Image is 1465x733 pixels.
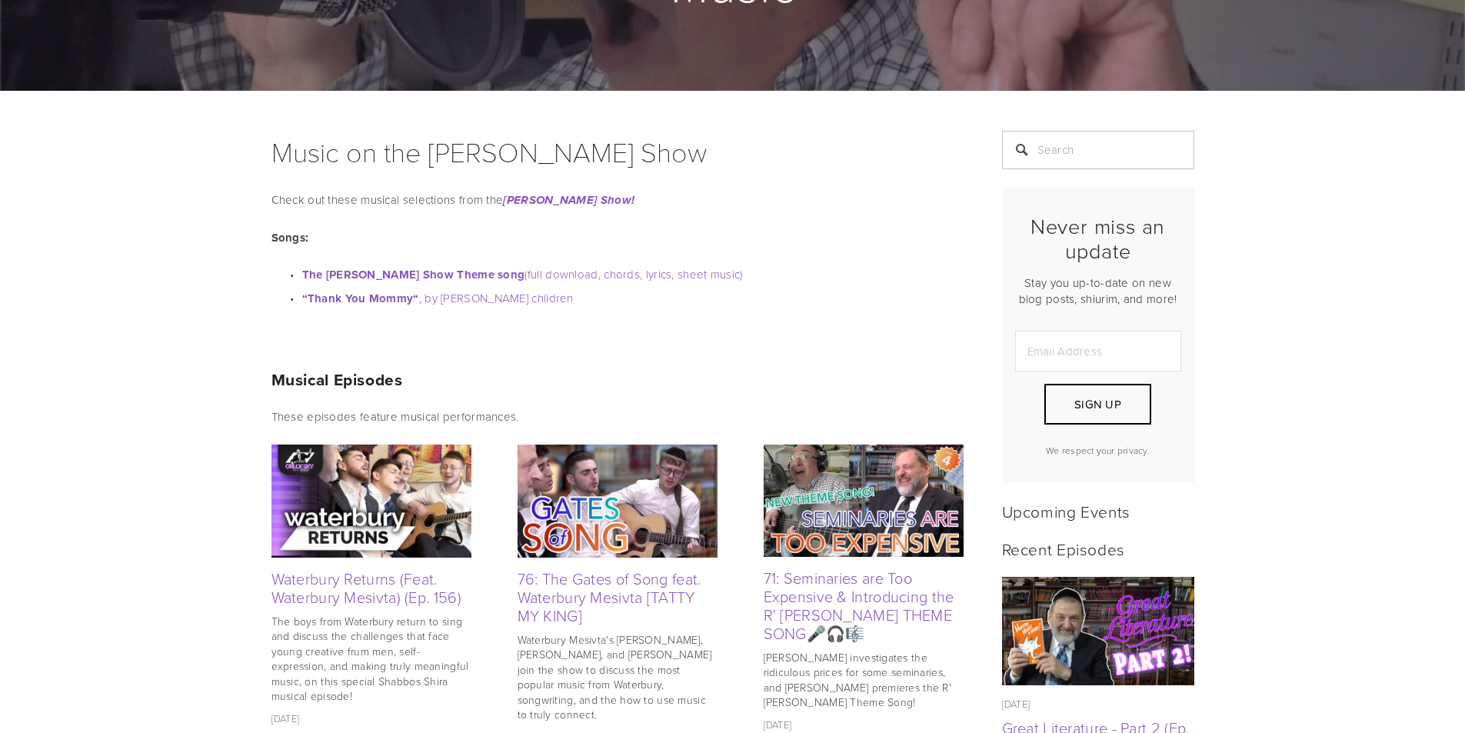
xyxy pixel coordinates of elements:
[271,368,403,391] strong: Musical Episodes
[271,568,461,608] a: Waterbury Returns (Feat. Waterbury Mesivta) (Ep. 156)
[764,650,964,710] p: [PERSON_NAME] investigates the ridiculous prices for some seminaries, and [PERSON_NAME] premieres...
[302,290,419,307] strong: “Thank You Mommy“
[1015,331,1181,371] input: Email Address
[302,290,574,306] a: “Thank You Mommy“, by [PERSON_NAME] children
[302,266,525,283] strong: The [PERSON_NAME] Show Theme song
[1001,577,1194,685] img: Great Literature - Part 2 (Ep. 294)
[302,266,743,282] a: The [PERSON_NAME] Show Theme song(full download, chords, lyrics, sheet music)
[271,191,964,210] p: Check out these musical selections from the
[1074,396,1121,412] span: Sign Up
[518,445,718,557] img: 76: The Gates of Song feat. Waterbury Mesivta [TATTY MY KING]
[518,568,701,626] a: 76: The Gates of Song feat. Waterbury Mesivta [TATTY MY KING]
[764,445,964,557] img: 71: Seminaries are Too Expensive &amp; Introducing the R' ORLOFSKY THEME SONG🎤🎧🎼
[503,192,634,208] a: [PERSON_NAME] Show!
[271,408,964,426] p: These episodes feature musical performances.
[764,567,954,644] a: 71: Seminaries are Too Expensive & Introducing the R' [PERSON_NAME] THEME SONG🎤🎧🎼
[1015,214,1181,264] h2: Never miss an update
[271,711,300,725] time: [DATE]
[1002,501,1194,521] h2: Upcoming Events
[503,194,634,208] em: [PERSON_NAME] Show!
[271,229,309,246] strong: Songs:
[1044,384,1150,425] button: Sign Up
[1015,275,1181,307] p: Stay you up-to-date on new blog posts, shiurim, and more!
[1002,697,1030,711] time: [DATE]
[1002,539,1194,558] h2: Recent Episodes
[1002,577,1194,685] a: Great Literature - Part 2 (Ep. 294)
[271,131,964,172] h1: Music on the [PERSON_NAME] Show
[1002,131,1194,169] input: Search
[518,632,718,723] p: Waterbury Mesivta's [PERSON_NAME], [PERSON_NAME], and [PERSON_NAME] join the show to discuss the ...
[271,614,471,705] p: The boys from Waterbury return to sing and discuss the challenges that face young creative frum m...
[1015,444,1181,457] p: We respect your privacy.
[271,445,471,557] img: Waterbury Returns (Feat. Waterbury Mesivta) (Ep. 156)
[764,718,792,731] time: [DATE]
